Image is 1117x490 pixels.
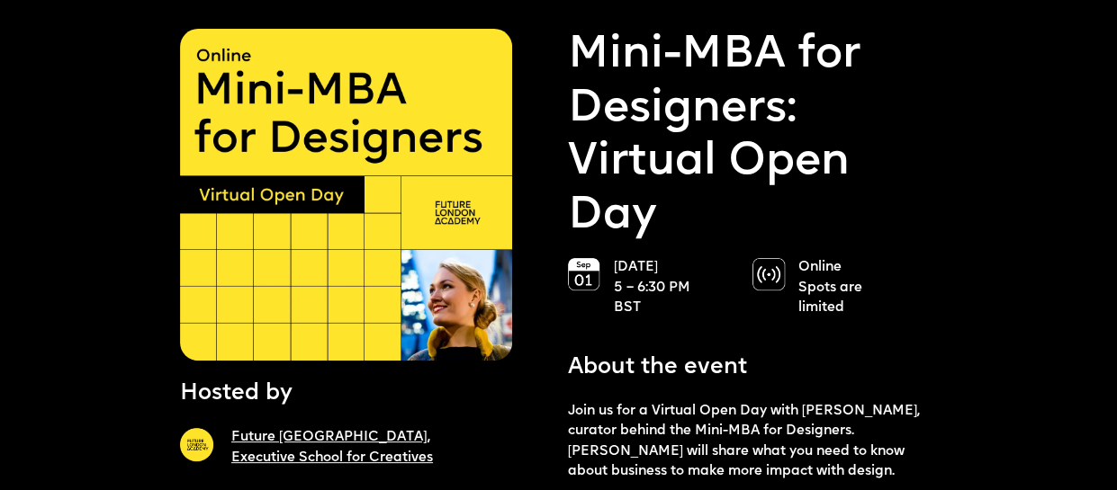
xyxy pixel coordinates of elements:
[180,428,213,461] img: A yellow circle with Future London Academy logo
[568,352,747,384] p: About the event
[614,258,716,318] p: [DATE] 5 – 6:30 PM BST
[568,29,938,136] a: Mini-MBA for Designers:
[798,258,901,318] p: Online Spots are limited
[180,379,293,410] p: Hosted by
[180,29,512,361] img: A yellow square saying "Online, Mini-MBA for Designers" Virtual Open Day with the photo of curato...
[568,402,938,482] p: Join us for a Virtual Open Day with [PERSON_NAME], curator behind the Mini-MBA for Designers. [PE...
[231,431,433,464] a: Future [GEOGRAPHIC_DATA],Executive School for Creatives
[568,29,938,243] p: Virtual Open Day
